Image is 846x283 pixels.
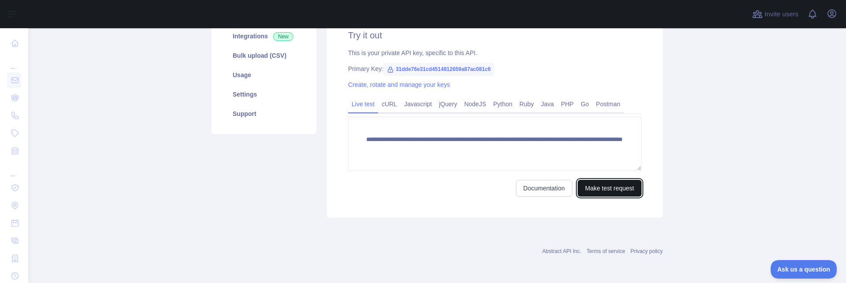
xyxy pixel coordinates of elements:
[348,81,450,88] a: Create, rotate and manage your keys
[222,26,306,46] a: Integrations New
[378,97,401,111] a: cURL
[750,7,800,21] button: Invite users
[586,248,625,254] a: Terms of service
[764,9,798,19] span: Invite users
[222,104,306,123] a: Support
[348,97,378,111] a: Live test
[7,53,21,71] div: ...
[273,32,293,41] span: New
[516,180,572,197] a: Documentation
[490,97,516,111] a: Python
[578,180,642,197] button: Make test request
[771,260,837,279] iframe: Toggle Customer Support
[7,160,21,178] div: ...
[383,63,494,76] span: 31dde76e31cd4514812659a87ac081c6
[577,97,593,111] a: Go
[460,97,490,111] a: NodeJS
[593,97,624,111] a: Postman
[557,97,577,111] a: PHP
[401,97,435,111] a: Javascript
[222,85,306,104] a: Settings
[348,29,642,41] h2: Try it out
[542,248,582,254] a: Abstract API Inc.
[348,48,642,57] div: This is your private API key, specific to this API.
[538,97,558,111] a: Java
[348,64,642,73] div: Primary Key:
[435,97,460,111] a: jQuery
[222,65,306,85] a: Usage
[222,46,306,65] a: Bulk upload (CSV)
[631,248,663,254] a: Privacy policy
[516,97,538,111] a: Ruby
